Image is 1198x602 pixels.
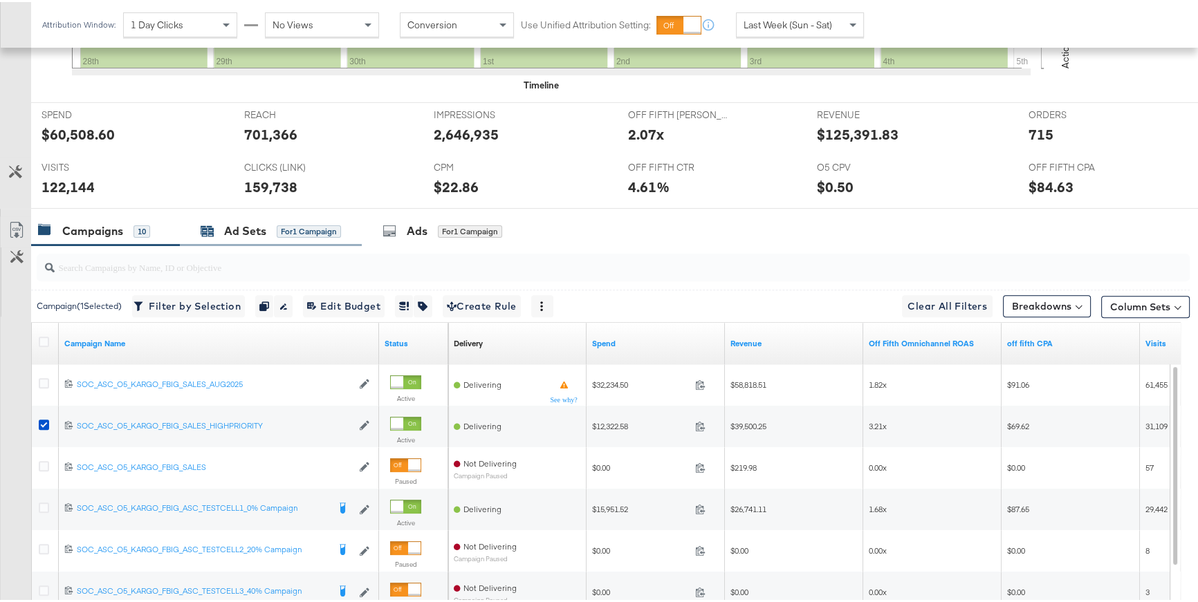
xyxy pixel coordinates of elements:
[307,296,380,313] span: Edit Budget
[907,296,987,313] span: Clear All Filters
[133,223,150,236] div: 10
[628,106,732,120] span: OFF FIFTH [PERSON_NAME]
[77,500,328,511] div: SOC_ASC_O5_KARGO_FBIG_ASC_TESTCELL1_0% Campaign
[869,585,887,595] span: 0.00x
[817,175,854,195] div: $0.50
[447,296,517,313] span: Create Rule
[1145,460,1154,471] span: 57
[730,502,766,512] span: $26,741.11
[454,594,517,602] sub: Campaign Paused
[64,336,374,347] a: Your campaign name.
[390,475,421,484] label: Paused
[77,583,328,594] div: SOC_ASC_O5_KARGO_FBIG_ASC_TESTCELL3_40% Campaign
[1145,502,1168,512] span: 29,442
[628,159,732,172] span: OFF FIFTH CTR
[1029,159,1132,172] span: OFF FIFTH CPA
[463,456,517,467] span: Not Delivering
[407,221,427,237] div: Ads
[1145,377,1168,388] span: 61,455
[1059,34,1071,66] text: Actions
[524,77,559,90] div: Timeline
[817,106,921,120] span: REVENUE
[1007,336,1134,347] a: o5cpa
[132,293,245,315] button: Filter by Selection
[902,293,993,315] button: Clear All Filters
[730,377,766,388] span: $58,818.51
[77,542,328,556] a: SOC_ASC_O5_KARGO_FBIG_ASC_TESTCELL2_20% Campaign
[77,418,352,430] a: SOC_ASC_O5_KARGO_FBIG_SALES_HIGHPRIORITY
[454,553,517,561] sub: Campaign Paused
[454,336,483,347] a: Reflects the ability of your Ad Campaign to achieve delivery based on ad states, schedule and bud...
[1029,106,1132,120] span: ORDERS
[434,106,537,120] span: IMPRESSIONS
[1145,419,1168,429] span: 31,109
[592,502,690,512] span: $15,951.52
[869,419,887,429] span: 3.21x
[1003,293,1091,315] button: Breakdowns
[390,433,421,442] label: Active
[869,502,887,512] span: 1.68x
[869,377,887,388] span: 1.82x
[42,175,95,195] div: 122,144
[1029,175,1073,195] div: $84.63
[730,460,757,471] span: $219.98
[438,223,502,236] div: for 1 Campaign
[628,122,664,142] div: 2.07x
[390,558,421,567] label: Paused
[434,159,537,172] span: CPM
[1145,585,1150,595] span: 3
[1007,460,1025,471] span: $0.00
[244,159,348,172] span: CLICKS (LINK)
[592,419,690,429] span: $12,322.58
[37,298,122,310] div: Campaign ( 1 Selected)
[77,542,328,553] div: SOC_ASC_O5_KARGO_FBIG_ASC_TESTCELL2_20% Campaign
[869,543,887,554] span: 0.00x
[463,581,517,591] span: Not Delivering
[521,17,651,30] label: Use Unified Attribution Setting:
[434,175,479,195] div: $22.86
[1101,294,1190,316] button: Column Sets
[592,377,690,388] span: $32,234.50
[244,122,297,142] div: 701,366
[1145,543,1150,554] span: 8
[1007,585,1025,595] span: $0.00
[77,460,352,471] a: SOC_ASC_O5_KARGO_FBIG_SALES
[42,18,116,28] div: Attribution Window:
[62,221,123,237] div: Campaigns
[454,470,517,478] sub: Campaign Paused
[592,460,690,471] span: $0.00
[277,223,341,236] div: for 1 Campaign
[730,543,748,554] span: $0.00
[77,418,352,429] div: SOC_ASC_O5_KARGO_FBIG_SALES_HIGHPRIORITY
[592,585,690,595] span: $0.00
[730,419,766,429] span: $39,500.25
[77,460,352,471] div: SOC_ASC_O5_KARGO_FBIG_SALES
[592,336,719,347] a: The total amount spent to date.
[77,583,328,597] a: SOC_ASC_O5_KARGO_FBIG_ASC_TESTCELL3_40% Campaign
[77,377,352,388] div: SOC_ASC_O5_KARGO_FBIG_SALES_AUG2025
[244,106,348,120] span: REACH
[303,293,385,315] button: Edit Budget
[55,246,1085,273] input: Search Campaigns by Name, ID or Objective
[730,585,748,595] span: $0.00
[869,336,996,347] a: 9/20 Update
[42,159,145,172] span: VISITS
[42,122,115,142] div: $60,508.60
[407,17,457,29] span: Conversion
[77,500,328,514] a: SOC_ASC_O5_KARGO_FBIG_ASC_TESTCELL1_0% Campaign
[869,460,887,471] span: 0.00x
[463,502,501,512] span: Delivering
[1029,122,1053,142] div: 715
[463,419,501,429] span: Delivering
[1007,543,1025,554] span: $0.00
[273,17,313,29] span: No Views
[1007,502,1029,512] span: $87.65
[390,516,421,525] label: Active
[77,377,352,388] a: SOC_ASC_O5_KARGO_FBIG_SALES_AUG2025
[244,175,297,195] div: 159,738
[136,296,241,313] span: Filter by Selection
[443,293,521,315] button: Create Rule
[434,122,499,142] div: 2,646,935
[592,543,690,554] span: $0.00
[463,377,501,388] span: Delivering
